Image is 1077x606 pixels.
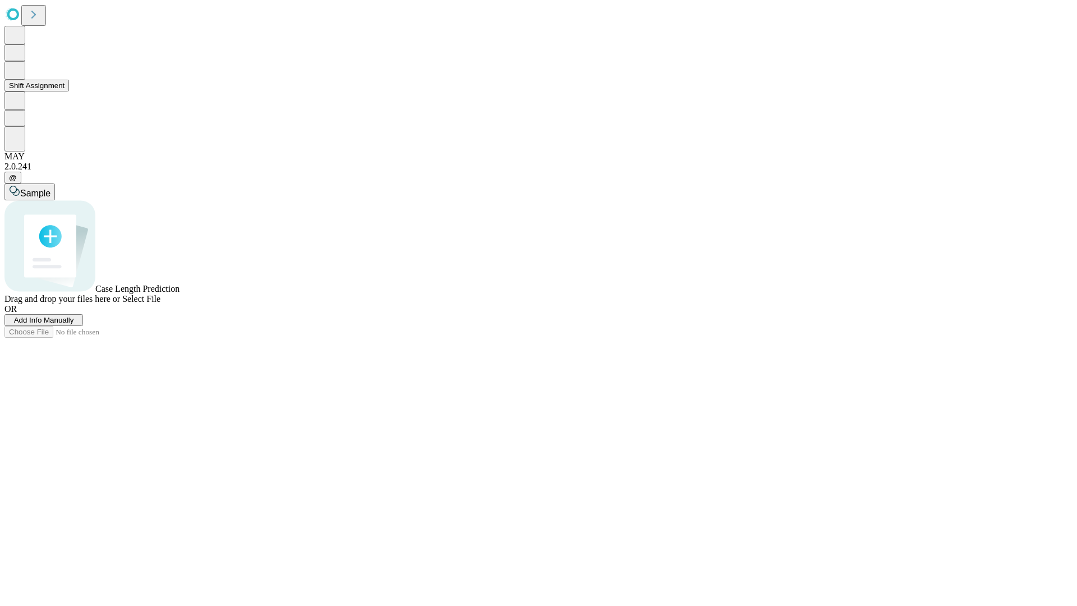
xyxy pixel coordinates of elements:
[4,183,55,200] button: Sample
[20,189,50,198] span: Sample
[4,314,83,326] button: Add Info Manually
[4,294,120,304] span: Drag and drop your files here or
[4,151,1073,162] div: MAY
[95,284,179,293] span: Case Length Prediction
[14,316,74,324] span: Add Info Manually
[122,294,160,304] span: Select File
[4,172,21,183] button: @
[4,162,1073,172] div: 2.0.241
[9,173,17,182] span: @
[4,304,17,314] span: OR
[4,80,69,91] button: Shift Assignment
